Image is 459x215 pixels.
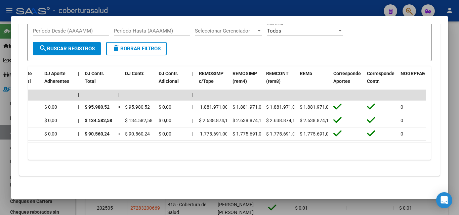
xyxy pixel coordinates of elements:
[233,118,264,123] span: $ 2.638.874,12
[364,66,398,96] datatable-header-cell: Corresponde Contr.
[85,118,112,123] span: $ 134.582,58
[156,66,190,96] datatable-header-cell: DJ Contr. Adicional
[159,131,171,137] span: $ 0,00
[78,92,79,98] span: |
[78,71,79,76] span: |
[39,46,95,52] span: Buscar Registros
[199,118,231,123] span: $ 2.638.874,12
[333,71,361,84] span: Corresponde Aportes
[118,92,120,98] span: |
[230,66,263,96] datatable-header-cell: REMOSIMP (rem4)
[44,71,69,84] span: DJ Aporte Adherentes
[85,131,110,137] span: $ 90.560,24
[401,118,403,123] span: 0
[122,66,156,96] datatable-header-cell: DJ Contr.
[199,71,223,84] span: REMOSIMP c/Tope
[125,118,153,123] span: $ 134.582,58
[125,104,150,110] span: $ 95.980,52
[125,131,150,137] span: $ 90.560,24
[112,44,120,52] mat-icon: delete
[398,66,425,96] datatable-header-cell: NOGRPFAM
[195,28,256,34] span: Seleccionar Gerenciador
[297,66,331,96] datatable-header-cell: REM5
[44,104,57,110] span: $ 0,00
[196,131,228,137] span: $ 1.775.691,00
[266,118,298,123] span: $ 2.638.874,12
[192,104,193,110] span: |
[75,66,82,96] datatable-header-cell: |
[192,118,193,123] span: |
[159,104,171,110] span: $ 0,00
[39,44,47,52] mat-icon: search
[192,92,194,98] span: |
[300,118,331,123] span: $ 2.638.874,12
[78,131,79,137] span: |
[401,131,403,137] span: 0
[106,42,167,55] button: Borrar Filtros
[118,104,121,110] span: =
[118,118,121,123] span: =
[196,104,228,110] span: $ 1.881.971,00
[44,118,57,123] span: $ 0,00
[85,71,104,84] span: DJ Contr. Total
[190,66,196,96] datatable-header-cell: |
[42,66,75,96] datatable-header-cell: DJ Aporte Adherentes
[44,131,57,137] span: $ 0,00
[267,28,281,34] span: Todos
[78,118,79,123] span: |
[300,71,312,76] span: REM5
[196,66,230,96] datatable-header-cell: REMOSIMP c/Tope
[192,71,194,76] span: |
[159,71,179,84] span: DJ Contr. Adicional
[112,46,161,52] span: Borrar Filtros
[233,104,264,110] span: $ 1.881.971,00
[233,71,257,84] span: REMOSIMP (rem4)
[82,66,116,96] datatable-header-cell: DJ Contr. Total
[266,131,298,137] span: $ 1.775.691,00
[118,131,121,137] span: =
[266,71,289,84] span: REMCONT (rem8)
[401,71,426,76] span: NOGRPFAM
[331,66,364,96] datatable-header-cell: Corresponde Aportes
[425,66,452,96] datatable-header-cell: SECOBLIG
[300,131,331,137] span: $ 1.775.691,00
[233,131,264,137] span: $ 1.775.691,00
[401,104,403,110] span: 0
[85,104,110,110] span: $ 95.980,52
[125,71,144,76] span: DJ Contr.
[192,131,193,137] span: |
[78,104,79,110] span: |
[266,104,298,110] span: $ 1.881.971,00
[159,118,171,123] span: $ 0,00
[263,66,297,96] datatable-header-cell: REMCONT (rem8)
[367,71,394,84] span: Corresponde Contr.
[300,104,331,110] span: $ 1.881.971,00
[33,42,101,55] button: Buscar Registros
[436,192,452,208] div: Open Intercom Messenger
